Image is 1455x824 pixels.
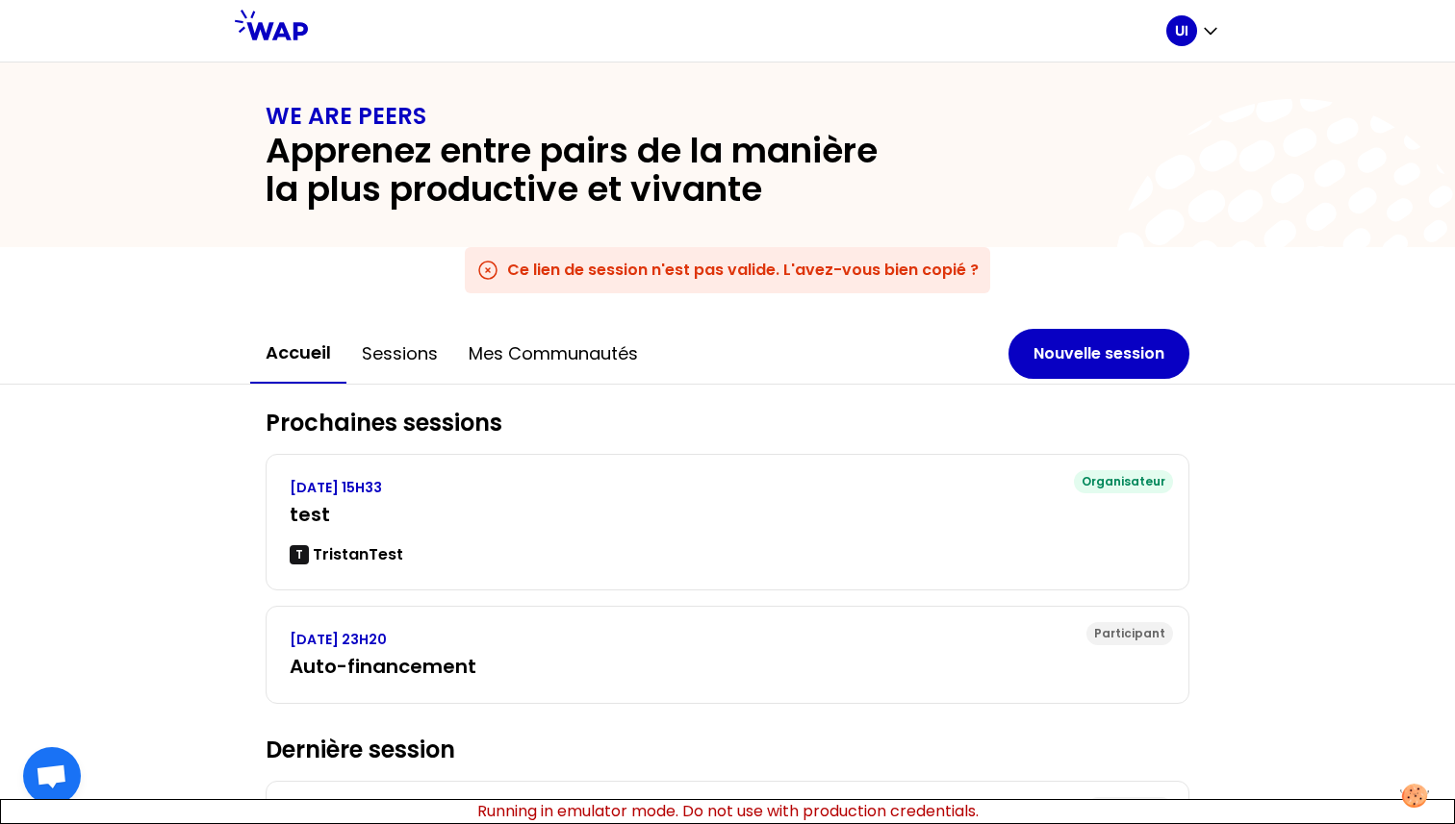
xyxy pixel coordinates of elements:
[1074,470,1173,493] div: Organisateur
[1086,797,1173,820] div: Participant
[290,630,1165,680] a: [DATE] 23H20Auto-financement
[23,747,81,805] a: Ouvrir le chat
[266,101,1189,132] h1: WE ARE PEERS
[290,478,1165,497] p: [DATE] 15H33
[1389,772,1441,819] button: Manage your preferences about cookies
[507,259,979,282] h3: Ce lien de session n'est pas valide. L'avez-vous bien copié ?
[266,735,1189,765] h2: Dernière session
[290,653,1165,680] h3: Auto-financement
[266,132,912,209] h2: Apprenez entre pairs de la manière la plus productive et vivante
[290,478,1165,566] a: [DATE] 15H33testTTristanTest
[290,630,1165,649] p: [DATE] 23H20
[453,325,653,383] button: Mes communautés
[266,408,1189,438] h2: Prochaines sessions
[1175,21,1188,40] p: UI
[290,501,1165,528] h3: test
[250,324,346,384] button: Accueil
[295,547,303,562] p: T
[1166,15,1220,46] button: UI
[313,543,403,566] p: TristanTest
[346,325,453,383] button: Sessions
[1086,622,1173,645] div: Participant
[1008,329,1189,379] button: Nouvelle session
